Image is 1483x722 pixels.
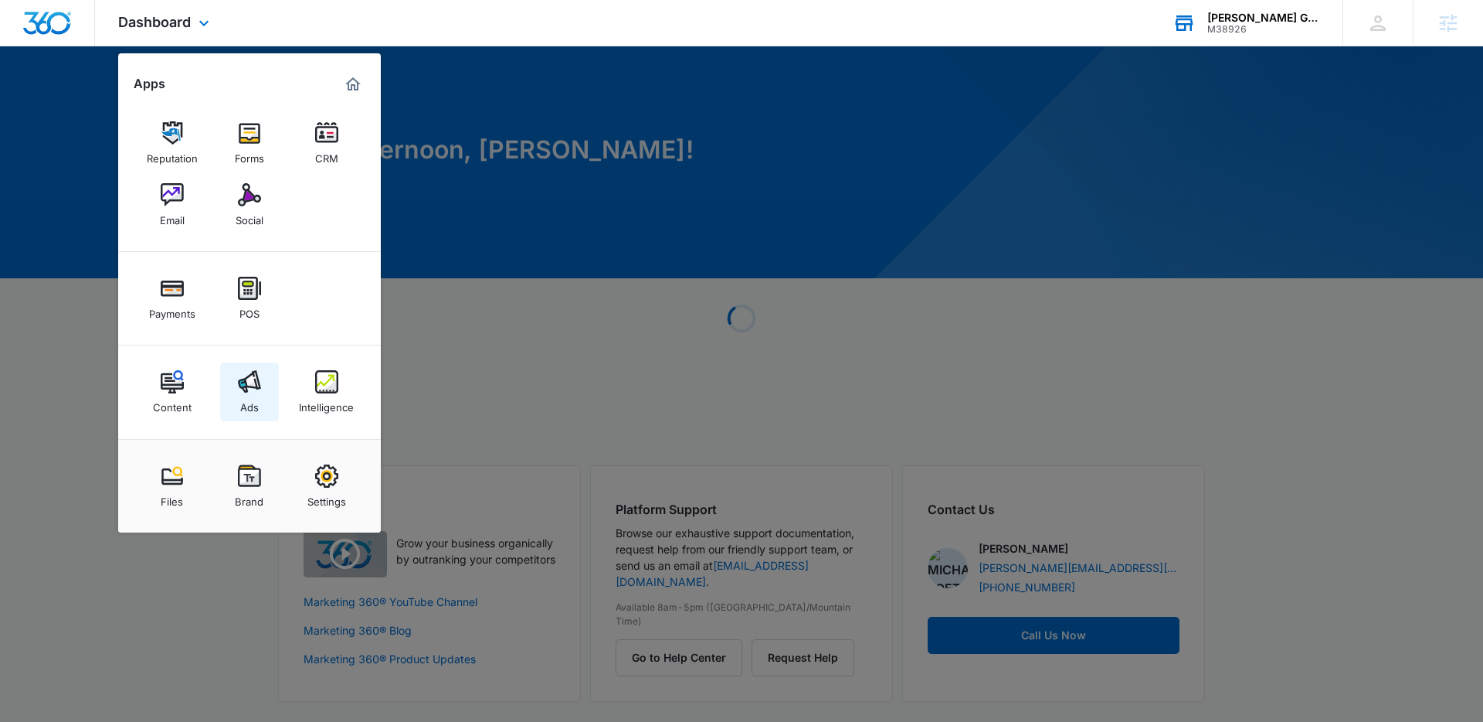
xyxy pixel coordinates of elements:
[240,393,259,414] div: Ads
[236,206,263,226] div: Social
[297,457,356,516] a: Settings
[220,114,279,172] a: Forms
[235,145,264,165] div: Forms
[1207,12,1320,24] div: account name
[118,14,191,30] span: Dashboard
[143,363,202,421] a: Content
[220,269,279,328] a: POS
[239,300,260,320] div: POS
[341,72,365,97] a: Marketing 360® Dashboard
[297,114,356,172] a: CRM
[143,114,202,172] a: Reputation
[1207,24,1320,35] div: account id
[220,175,279,234] a: Social
[134,77,165,91] h2: Apps
[307,488,346,508] div: Settings
[147,145,198,165] div: Reputation
[235,488,263,508] div: Brand
[161,488,183,508] div: Files
[315,145,338,165] div: CRM
[143,269,202,328] a: Payments
[149,300,195,320] div: Payments
[153,393,192,414] div: Content
[220,363,279,421] a: Ads
[160,206,185,226] div: Email
[143,457,202,516] a: Files
[297,363,356,421] a: Intelligence
[299,393,354,414] div: Intelligence
[220,457,279,516] a: Brand
[143,175,202,234] a: Email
